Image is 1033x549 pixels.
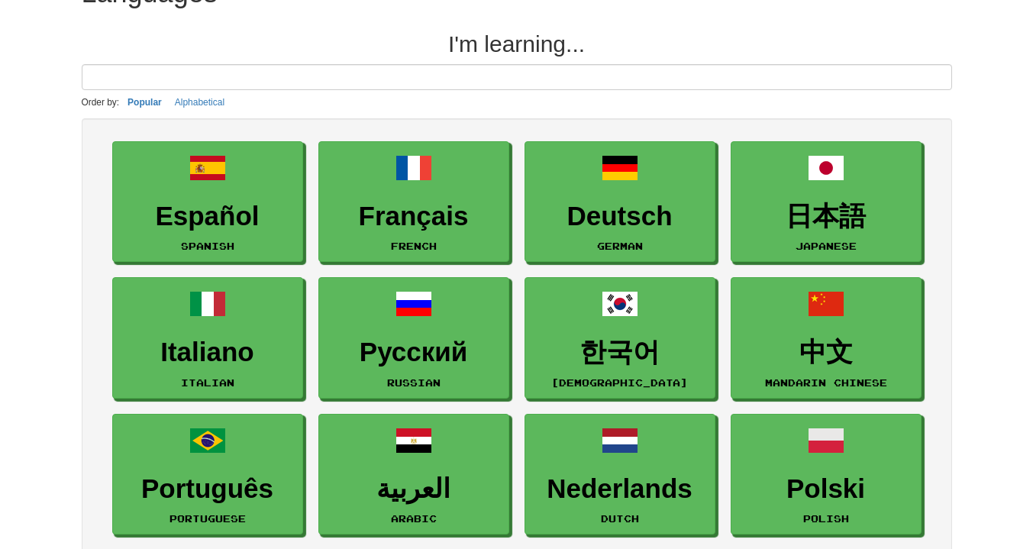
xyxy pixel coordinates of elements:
[533,337,707,367] h3: 한국어
[82,31,952,57] h2: I'm learning...
[318,141,509,263] a: FrançaisFrench
[739,202,913,231] h3: 日本語
[739,337,913,367] h3: 中文
[731,277,922,399] a: 中文Mandarin Chinese
[181,241,234,251] small: Spanish
[112,141,303,263] a: EspañolSpanish
[318,277,509,399] a: РусскийRussian
[387,377,441,388] small: Russian
[601,513,639,524] small: Dutch
[170,94,229,111] button: Alphabetical
[731,141,922,263] a: 日本語Japanese
[327,337,501,367] h3: Русский
[327,474,501,504] h3: العربية
[112,277,303,399] a: ItalianoItalian
[391,241,437,251] small: French
[765,377,887,388] small: Mandarin Chinese
[533,202,707,231] h3: Deutsch
[121,202,295,231] h3: Español
[112,414,303,535] a: PortuguêsPortuguese
[597,241,643,251] small: German
[121,337,295,367] h3: Italiano
[739,474,913,504] h3: Polski
[121,474,295,504] h3: Português
[803,513,849,524] small: Polish
[169,513,246,524] small: Portuguese
[525,141,715,263] a: DeutschGerman
[391,513,437,524] small: Arabic
[731,414,922,535] a: PolskiPolish
[327,202,501,231] h3: Français
[525,277,715,399] a: 한국어[DEMOGRAPHIC_DATA]
[525,414,715,535] a: NederlandsDutch
[82,97,120,108] small: Order by:
[181,377,234,388] small: Italian
[533,474,707,504] h3: Nederlands
[318,414,509,535] a: العربيةArabic
[551,377,688,388] small: [DEMOGRAPHIC_DATA]
[123,94,166,111] button: Popular
[796,241,857,251] small: Japanese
